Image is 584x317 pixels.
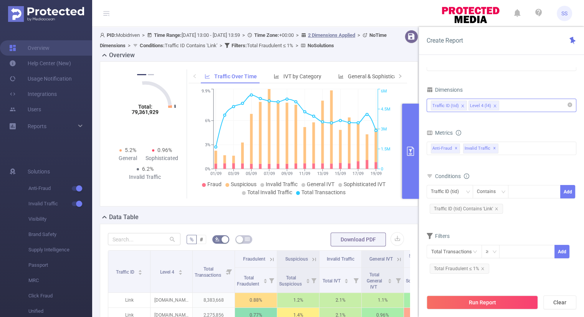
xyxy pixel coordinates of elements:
span: 0.96% [157,147,172,153]
span: > [140,32,147,38]
tspan: 0% [205,167,210,172]
i: icon: close [495,207,498,211]
div: Sort [138,269,142,273]
button: Add [560,185,575,198]
i: icon: caret-up [178,269,182,271]
span: ✕ [455,144,458,153]
span: IVT by Category [283,73,321,79]
span: > [293,43,301,48]
span: > [294,32,301,38]
div: Sort [178,269,183,273]
p: 0.88% [235,293,277,307]
tspan: 07/09 [263,171,275,176]
tspan: 03/09 [228,171,239,176]
i: icon: caret-down [344,280,349,282]
span: > [240,32,247,38]
span: Brand Safety [28,227,92,242]
span: Level 4 [160,269,175,275]
button: Clear [543,296,576,309]
span: Traffic ID (tid) Contains 'Link' [430,204,503,214]
span: Reports [28,123,46,129]
tspan: 3% [205,142,210,147]
div: Traffic ID (tid) [432,101,459,111]
i: Filter menu [308,268,319,292]
tspan: 15/09 [335,171,346,176]
button: 2 [148,74,154,75]
b: Filters : [232,43,247,48]
span: MRC [28,273,92,288]
i: icon: caret-down [178,272,182,274]
p: Link [108,293,150,307]
i: icon: caret-down [388,280,392,282]
i: icon: info-circle [456,130,461,135]
input: Search... [108,233,180,245]
a: Overview [9,40,50,56]
i: icon: caret-down [263,280,267,282]
i: Filter menu [351,268,361,292]
span: Passport [28,258,92,273]
tspan: 6% [205,118,210,123]
i: icon: line-chart [205,74,210,79]
i: Filter menu [393,268,404,292]
tspan: 05/09 [246,171,257,176]
a: Integrations [9,86,57,102]
span: Invalid Traffic [28,196,92,211]
i: icon: caret-up [263,277,267,280]
div: Sort [306,277,310,282]
i: icon: down [492,249,497,255]
i: icon: left [192,74,197,78]
a: Users [9,102,41,117]
span: Dimensions [427,87,463,93]
span: SS [561,6,567,21]
span: Filters [427,233,450,239]
i: icon: info-circle [464,173,469,179]
a: Reports [28,119,46,134]
span: Suspicious [285,256,308,262]
span: Total General IVT [367,272,382,290]
li: Level 4 (l4) [468,101,499,111]
span: Click Fraud [28,288,92,304]
i: icon: down [501,190,506,195]
i: icon: caret-down [138,272,142,274]
span: Anti-Fraud [28,181,92,196]
tspan: 01/09 [210,171,221,176]
span: Total Fraudulent ≤ 1% [232,43,293,48]
span: Total Suspicious [279,275,303,287]
tspan: 13/09 [317,171,328,176]
p: [DOMAIN_NAME] [151,293,192,307]
img: Protected Media [8,6,84,22]
span: Create Report [427,37,463,44]
b: Conditions : [140,43,165,48]
tspan: 9.9% [202,89,210,94]
span: > [217,43,225,48]
i: icon: bar-chart [274,74,279,79]
span: # [200,236,203,243]
div: Invalid Traffic [128,173,162,181]
button: Run Report [427,296,538,309]
p: 1.1% [362,293,404,307]
h2: Overview [109,51,135,60]
span: ✕ [493,144,496,153]
tspan: 19/09 [370,171,381,176]
span: Anti-Fraud [431,144,460,154]
tspan: 4.5M [381,107,390,112]
i: icon: close [493,104,497,109]
span: Sophisticated IVT [344,181,385,187]
span: Total Transactions [301,189,346,195]
i: icon: bg-colors [215,237,220,241]
span: Sophisticated IVT [409,253,437,265]
tspan: 79,361,929 [132,109,159,115]
tspan: 3M [381,127,387,132]
div: ≥ [486,245,494,258]
i: icon: caret-up [138,269,142,271]
div: Level 4 (l4) [470,101,491,111]
span: Invalid Traffic [463,144,498,154]
tspan: 09/09 [281,171,293,176]
i: icon: user [100,33,107,38]
span: Visibility [28,211,92,227]
span: Invalid Traffic [327,256,354,262]
li: Traffic ID (tid) [431,101,467,111]
i: icon: table [245,237,250,241]
tspan: 11/09 [299,171,310,176]
i: icon: caret-up [306,277,310,280]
